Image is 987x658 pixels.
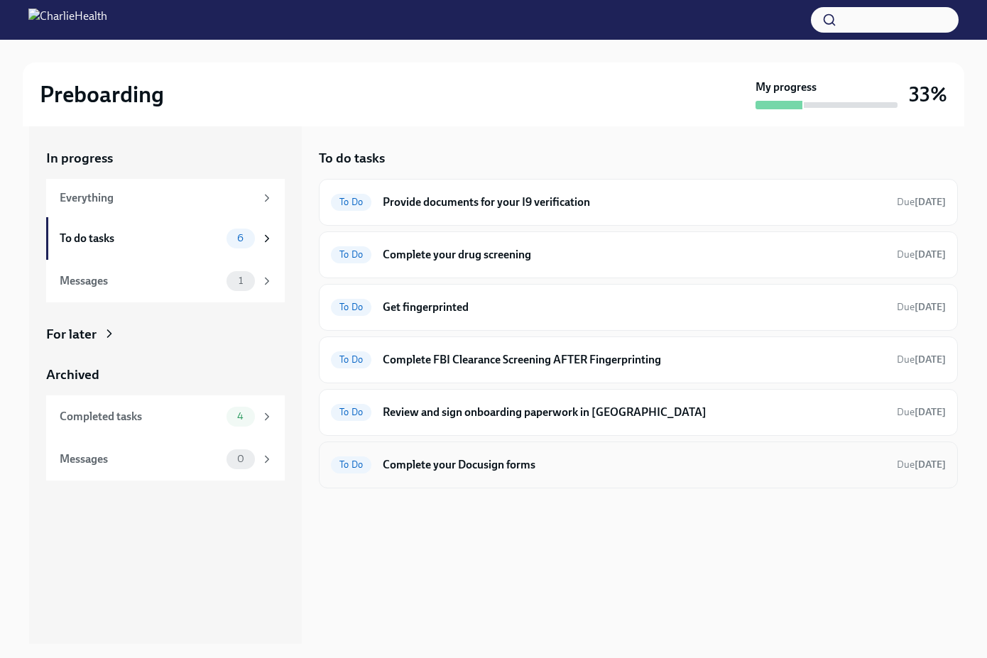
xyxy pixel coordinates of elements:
strong: [DATE] [915,196,946,208]
span: September 22nd, 2025 06:00 [897,405,946,419]
h6: Provide documents for your I9 verification [383,194,885,210]
h6: Review and sign onboarding paperwork in [GEOGRAPHIC_DATA] [383,405,885,420]
span: September 19th, 2025 06:00 [897,458,946,471]
strong: [DATE] [915,406,946,418]
a: To DoComplete your drug screeningDue[DATE] [331,243,946,266]
span: To Do [331,197,371,207]
strong: My progress [756,79,817,95]
a: To DoGet fingerprintedDue[DATE] [331,296,946,319]
span: To Do [331,354,371,365]
span: To Do [331,302,371,312]
div: Everything [60,190,255,206]
h6: Complete your drug screening [383,247,885,263]
div: For later [46,325,97,344]
a: To do tasks6 [46,217,285,260]
img: CharlieHealth [28,9,107,31]
span: Due [897,301,946,313]
span: Due [897,459,946,471]
span: 6 [229,233,252,243]
strong: [DATE] [915,248,946,261]
a: Messages1 [46,260,285,302]
span: September 19th, 2025 06:00 [897,248,946,261]
a: To DoComplete your Docusign formsDue[DATE] [331,454,946,476]
h2: Preboarding [40,80,164,109]
a: Everything [46,179,285,217]
span: 4 [229,411,252,422]
span: 1 [230,275,251,286]
a: To DoProvide documents for your I9 verificationDue[DATE] [331,191,946,214]
h6: Complete your Docusign forms [383,457,885,473]
div: To do tasks [60,231,221,246]
div: Messages [60,273,221,289]
a: To DoComplete FBI Clearance Screening AFTER FingerprintingDue[DATE] [331,349,946,371]
a: Completed tasks4 [46,395,285,438]
strong: [DATE] [915,459,946,471]
span: Due [897,353,946,366]
span: To Do [331,407,371,417]
div: Messages [60,451,221,467]
span: September 19th, 2025 06:00 [897,300,946,314]
a: In progress [46,149,285,168]
span: 0 [229,454,253,464]
span: Due [897,196,946,208]
span: To Do [331,459,371,470]
span: To Do [331,249,371,260]
h6: Get fingerprinted [383,300,885,315]
strong: [DATE] [915,301,946,313]
span: Due [897,406,946,418]
div: Completed tasks [60,409,221,424]
a: To DoReview and sign onboarding paperwork in [GEOGRAPHIC_DATA]Due[DATE] [331,401,946,424]
h5: To do tasks [319,149,385,168]
a: For later [46,325,285,344]
strong: [DATE] [915,353,946,366]
span: September 19th, 2025 06:00 [897,195,946,209]
span: September 22nd, 2025 06:00 [897,353,946,366]
a: Messages0 [46,438,285,481]
h6: Complete FBI Clearance Screening AFTER Fingerprinting [383,352,885,368]
span: Due [897,248,946,261]
a: Archived [46,366,285,384]
h3: 33% [909,82,947,107]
